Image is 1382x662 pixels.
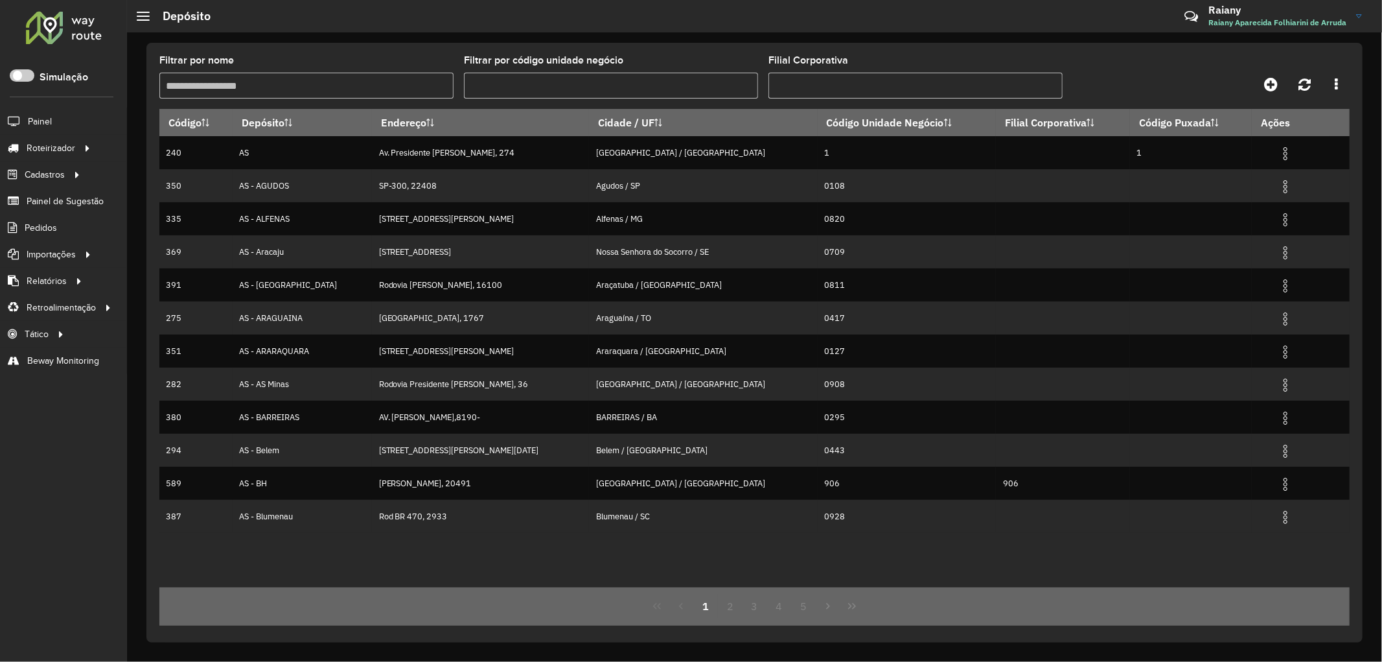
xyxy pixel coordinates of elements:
[27,354,99,368] span: Beway Monitoring
[372,368,589,401] td: Rodovia Presidente [PERSON_NAME], 36
[589,136,818,169] td: [GEOGRAPHIC_DATA] / [GEOGRAPHIC_DATA]
[766,594,791,619] button: 4
[372,401,589,434] td: AV. [PERSON_NAME],8190-
[372,169,589,202] td: SP-300, 22408
[816,594,840,619] button: Next Page
[233,202,372,235] td: AS - ALFENAS
[589,169,818,202] td: Agudos / SP
[159,53,234,68] label: Filtrar por nome
[589,434,818,467] td: Belem / [GEOGRAPHIC_DATA]
[233,109,372,136] th: Depósito
[372,301,589,335] td: [GEOGRAPHIC_DATA], 1767
[233,500,372,533] td: AS - Blumenau
[25,221,57,235] span: Pedidos
[693,594,718,619] button: 1
[1208,4,1346,16] h3: Raiany
[818,169,996,202] td: 0108
[372,136,589,169] td: Av. Presidente [PERSON_NAME], 274
[768,53,848,68] label: Filial Corporativa
[233,368,372,401] td: AS - AS Minas
[743,594,767,619] button: 3
[589,368,818,401] td: [GEOGRAPHIC_DATA] / [GEOGRAPHIC_DATA]
[27,248,76,261] span: Importações
[718,594,743,619] button: 2
[28,115,52,128] span: Painel
[27,195,104,208] span: Painel de Sugestão
[159,136,233,169] td: 240
[372,268,589,301] td: Rodovia [PERSON_NAME], 16100
[25,327,49,341] span: Tático
[159,169,233,202] td: 350
[818,434,996,467] td: 0443
[589,467,818,500] td: [GEOGRAPHIC_DATA] / [GEOGRAPHIC_DATA]
[233,235,372,268] td: AS - Aracaju
[159,301,233,335] td: 275
[159,202,233,235] td: 335
[159,500,233,533] td: 387
[233,268,372,301] td: AS - [GEOGRAPHIC_DATA]
[1208,17,1346,29] span: Raiany Aparecida Folhiarini de Arruda
[372,335,589,368] td: [STREET_ADDRESS][PERSON_NAME]
[589,500,818,533] td: Blumenau / SC
[1252,109,1330,136] th: Ações
[233,169,372,202] td: AS - AGUDOS
[159,268,233,301] td: 391
[233,335,372,368] td: AS - ARARAQUARA
[589,401,818,434] td: BARREIRAS / BA
[372,500,589,533] td: Rod BR 470, 2933
[159,368,233,401] td: 282
[818,401,996,434] td: 0295
[233,401,372,434] td: AS - BARREIRAS
[25,168,65,182] span: Cadastros
[159,434,233,467] td: 294
[159,109,233,136] th: Código
[818,109,996,136] th: Código Unidade Negócio
[40,69,88,85] label: Simulação
[27,301,96,314] span: Retroalimentação
[996,467,1130,500] td: 906
[372,109,589,136] th: Endereço
[464,53,623,68] label: Filtrar por código unidade negócio
[372,235,589,268] td: [STREET_ADDRESS]
[589,109,818,136] th: Cidade / UF
[233,467,372,500] td: AS - BH
[1130,136,1252,169] td: 1
[589,235,818,268] td: Nossa Senhora do Socorro / SE
[818,335,996,368] td: 0127
[159,401,233,434] td: 380
[996,109,1130,136] th: Filial Corporativa
[818,301,996,335] td: 0417
[818,467,996,500] td: 906
[818,202,996,235] td: 0820
[818,136,996,169] td: 1
[159,467,233,500] td: 589
[372,467,589,500] td: [PERSON_NAME], 20491
[589,301,818,335] td: Araguaína / TO
[818,268,996,301] td: 0811
[589,202,818,235] td: Alfenas / MG
[372,434,589,467] td: [STREET_ADDRESS][PERSON_NAME][DATE]
[818,235,996,268] td: 0709
[840,594,864,619] button: Last Page
[159,335,233,368] td: 351
[818,368,996,401] td: 0908
[159,235,233,268] td: 369
[791,594,816,619] button: 5
[589,335,818,368] td: Araraquara / [GEOGRAPHIC_DATA]
[27,141,75,155] span: Roteirizador
[818,500,996,533] td: 0928
[1130,109,1252,136] th: Código Puxada
[589,268,818,301] td: Araçatuba / [GEOGRAPHIC_DATA]
[150,9,211,23] h2: Depósito
[27,274,67,288] span: Relatórios
[233,434,372,467] td: AS - Belem
[372,202,589,235] td: [STREET_ADDRESS][PERSON_NAME]
[1177,3,1205,30] a: Contato Rápido
[233,136,372,169] td: AS
[233,301,372,335] td: AS - ARAGUAINA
